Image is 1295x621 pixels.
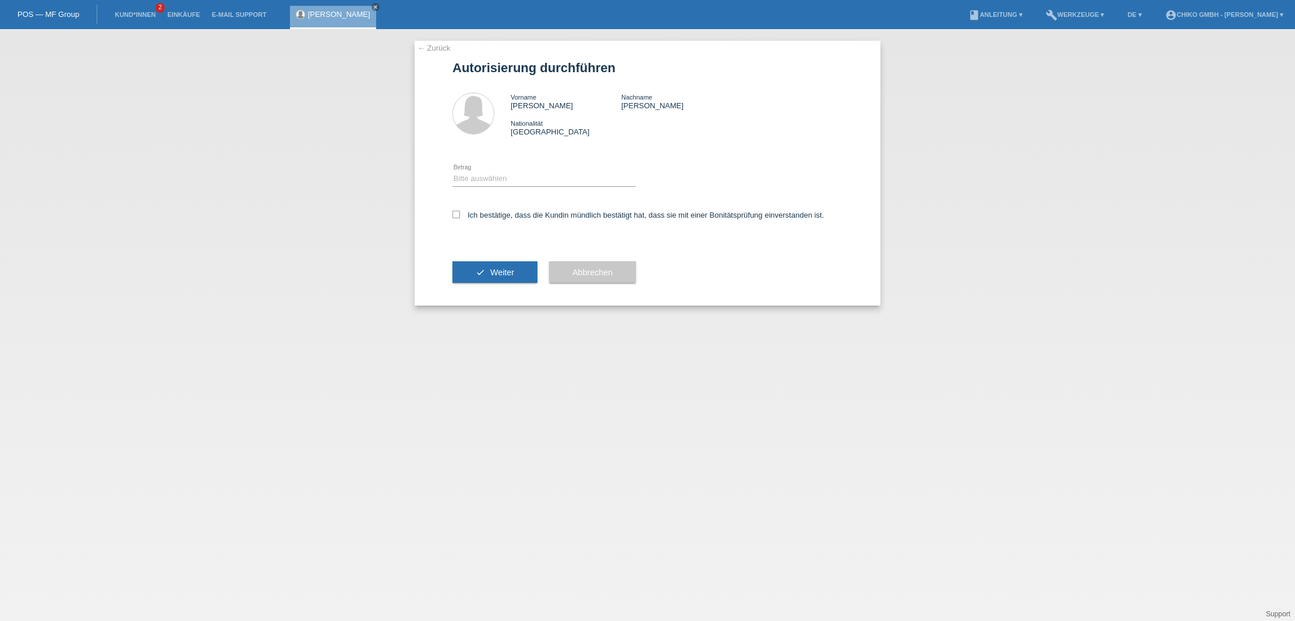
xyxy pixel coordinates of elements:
a: POS — MF Group [17,10,79,19]
span: Abbrechen [572,268,613,277]
i: close [373,4,378,10]
a: Einkäufe [161,11,206,18]
button: Abbrechen [549,261,636,283]
i: account_circle [1165,9,1177,21]
a: Kund*innen [109,11,161,18]
a: DE ▾ [1121,11,1147,18]
i: check [476,268,485,277]
button: check Weiter [452,261,537,283]
a: E-Mail Support [206,11,273,18]
span: 2 [155,3,165,13]
a: bookAnleitung ▾ [963,11,1028,18]
div: [GEOGRAPHIC_DATA] [511,119,621,136]
div: [PERSON_NAME] [511,93,621,110]
span: Vorname [511,94,536,101]
div: [PERSON_NAME] [621,93,732,110]
h1: Autorisierung durchführen [452,61,843,75]
a: buildWerkzeuge ▾ [1040,11,1110,18]
a: account_circleChiko GmbH - [PERSON_NAME] ▾ [1159,11,1289,18]
span: Nachname [621,94,652,101]
span: Nationalität [511,120,543,127]
label: Ich bestätige, dass die Kundin mündlich bestätigt hat, dass sie mit einer Bonitätsprüfung einvers... [452,211,824,219]
a: ← Zurück [417,44,450,52]
a: close [371,3,380,11]
a: [PERSON_NAME] [308,10,370,19]
i: build [1046,9,1057,21]
i: book [968,9,980,21]
a: Support [1266,610,1290,618]
span: Weiter [490,268,514,277]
